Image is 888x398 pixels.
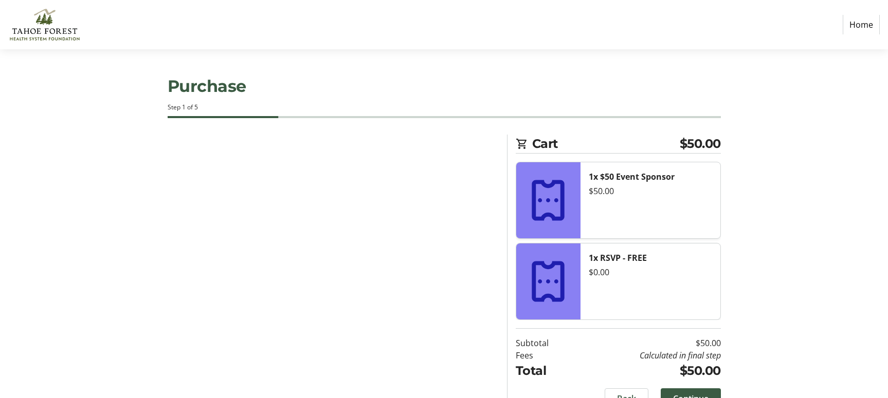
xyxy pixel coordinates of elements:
[168,74,721,99] h1: Purchase
[589,266,712,278] div: $0.00
[8,4,81,45] img: Tahoe Forest Health System Foundation's Logo
[575,349,721,362] td: Calculated in final step
[575,337,721,349] td: $50.00
[516,362,575,380] td: Total
[589,252,647,263] strong: 1x RSVP - FREE
[516,349,575,362] td: Fees
[575,362,721,380] td: $50.00
[516,337,575,349] td: Subtotal
[680,135,721,153] span: $50.00
[843,15,880,34] a: Home
[589,185,712,197] div: $50.00
[532,135,680,153] span: Cart
[168,103,721,112] div: Step 1 of 5
[589,171,675,182] strong: 1x $50 Event Sponsor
